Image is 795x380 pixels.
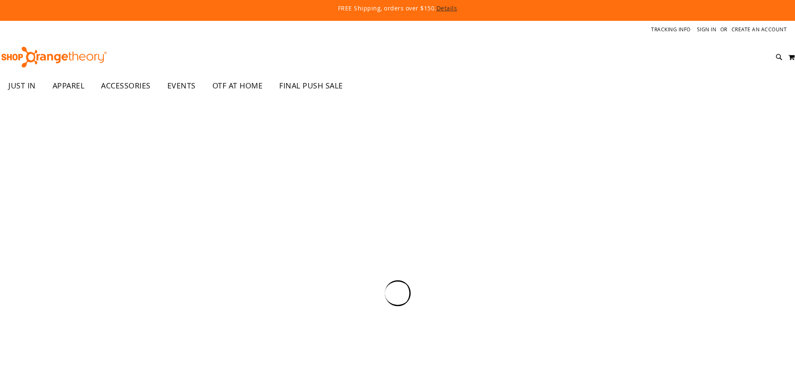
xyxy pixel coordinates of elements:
p: FREE Shipping, orders over $150. [147,4,648,13]
a: APPAREL [44,76,93,96]
a: ACCESSORIES [93,76,159,96]
a: Tracking Info [651,26,691,33]
span: EVENTS [167,76,196,95]
span: FINAL PUSH SALE [279,76,343,95]
span: JUST IN [8,76,36,95]
a: EVENTS [159,76,204,96]
a: FINAL PUSH SALE [271,76,351,96]
a: Details [437,4,457,12]
span: APPAREL [53,76,85,95]
span: ACCESSORIES [101,76,151,95]
a: Sign In [697,26,717,33]
a: OTF AT HOME [204,76,271,96]
a: Create an Account [732,26,787,33]
span: OTF AT HOME [212,76,263,95]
